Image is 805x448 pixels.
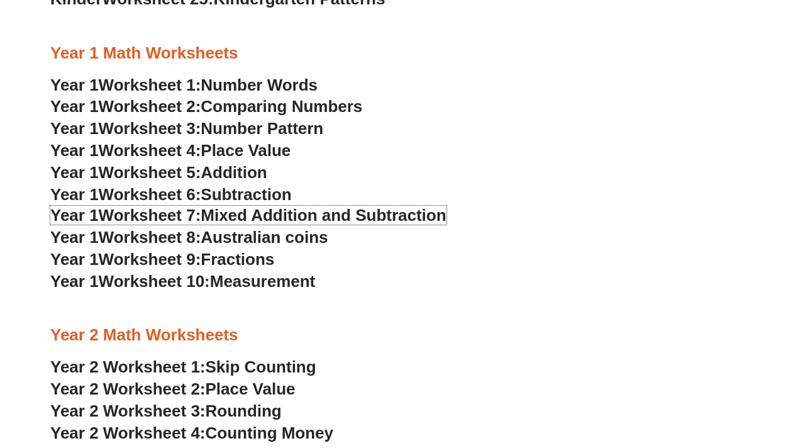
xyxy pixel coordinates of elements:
[50,379,206,398] span: Year 2 Worksheet 2:
[50,250,274,269] a: Year 1Worksheet 9:Fractions
[206,357,316,376] span: Skip Counting
[50,76,318,94] a: Year 1Worksheet 1:Number Words
[201,185,291,204] span: Subtraction
[50,97,362,116] a: Year 1Worksheet 2:Comparing Numbers
[99,185,201,204] span: Worksheet 6:
[201,206,446,225] span: Mixed Addition and Subtraction
[99,97,201,116] span: Worksheet 2:
[206,379,296,398] span: Place Value
[50,163,267,182] a: Year 1Worksheet 5:Addition
[99,250,201,269] span: Worksheet 9:
[50,379,296,398] a: Year 2 Worksheet 2:Place Value
[201,76,318,94] span: Number Words
[50,272,315,291] a: Year 1Worksheet 10:Measurement
[50,401,282,420] a: Year 2 Worksheet 3:Rounding
[50,119,323,138] a: Year 1Worksheet 3:Number Pattern
[99,163,201,182] span: Worksheet 5:
[201,228,328,247] span: Australian coins
[50,325,755,346] h3: Year 2 Math Worksheets
[50,423,333,442] a: Year 2 Worksheet 4:Counting Money
[99,272,210,291] span: Worksheet 10:
[206,423,334,442] span: Counting Money
[50,423,206,442] span: Year 2 Worksheet 4:
[50,206,447,225] a: Year 1Worksheet 7:Mixed Addition and Subtraction
[210,272,316,291] span: Measurement
[99,228,201,247] span: Worksheet 8:
[201,250,274,269] span: Fractions
[201,119,323,138] span: Number Pattern
[99,76,201,94] span: Worksheet 1:
[201,141,291,160] span: Place Value
[99,119,201,138] span: Worksheet 3:
[99,206,201,225] span: Worksheet 7:
[589,306,805,448] iframe: Chat Widget
[50,185,292,204] a: Year 1Worksheet 6:Subtraction
[201,97,362,116] span: Comparing Numbers
[50,401,206,420] span: Year 2 Worksheet 3:
[206,401,282,420] span: Rounding
[50,228,328,247] a: Year 1Worksheet 8:Australian coins
[50,141,291,160] a: Year 1Worksheet 4:Place Value
[50,357,206,376] span: Year 2 Worksheet 1:
[99,141,201,160] span: Worksheet 4:
[50,43,755,64] h3: Year 1 Math Worksheets
[50,357,316,376] a: Year 2 Worksheet 1:Skip Counting
[201,163,267,182] span: Addition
